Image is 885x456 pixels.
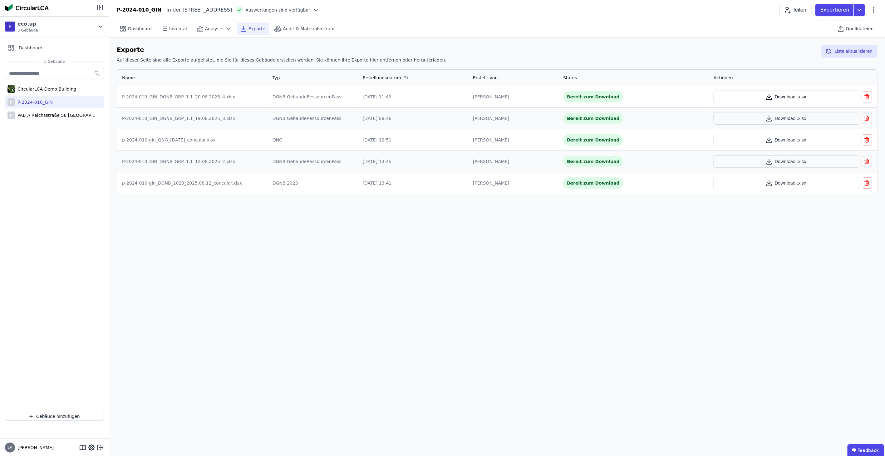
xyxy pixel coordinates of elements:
[205,26,222,32] span: Analyse
[714,91,859,103] button: Download .xlsx
[122,75,135,81] div: Name
[117,57,446,63] h6: Auf dieser Seite sind alle Exporte aufgelistet, die Sie für dieses Gebäude erstellen werden. Sie ...
[15,86,76,92] div: CircularLCA Demo Building
[363,180,463,186] div: [DATE] 13:41
[563,113,623,124] div: Bereit zum Download
[17,28,38,33] span: 3 Gebäude
[7,98,15,106] div: P
[161,6,232,14] div: In der [STREET_ADDRESS]
[563,156,623,167] div: Bereit zum Download
[245,7,310,13] span: Auswertungen sind verfügbar
[117,45,446,54] h6: Exporte
[273,180,353,186] div: DGNB 2023
[248,26,265,32] span: Exporte
[273,115,353,121] div: DGNB GebaudeRessourcenPass
[122,180,263,186] div: p-2024-010-gin_DGNB_2023_2025.08.12_concular.xlsx
[563,91,623,102] div: Bereit zum Download
[5,412,104,421] button: Gebäude hinzufügen
[7,446,12,449] span: LA
[122,137,263,143] div: p-2024-010-gin_QNG_[DATE]_concular.xlsx
[283,26,335,32] span: Audit & Materialverkauf
[363,137,463,143] div: [DATE] 12:51
[122,94,263,100] div: P-2024-010_GIN_DGNB_GRP_1.1_20.08.2025_4.xlsx
[363,158,463,165] div: [DATE] 13:45
[473,137,553,143] div: [PERSON_NAME]
[15,444,54,451] span: [PERSON_NAME]
[473,115,553,121] div: [PERSON_NAME]
[273,94,353,100] div: DGNB GebaudeRessourcenPass
[273,158,353,165] div: DGNB GebaudeRessourcenPass
[563,134,623,146] div: Bereit zum Download
[714,155,859,168] button: Download .xlsx
[820,6,851,14] p: Exportieren
[273,75,280,81] div: Typ
[363,115,463,121] div: [DATE] 08:46
[19,45,42,51] span: Dashboard
[169,26,188,32] span: Inventar
[122,158,263,165] div: P-2024-010_GIN_DGNB_GRP_1.1_12.08.2025_2.xlsx
[5,22,15,32] div: E
[563,75,577,81] div: Status
[473,158,553,165] div: [PERSON_NAME]
[363,94,463,100] div: [DATE] 11:49
[473,94,553,100] div: [PERSON_NAME]
[363,75,401,81] div: Erstellungsdatum
[473,75,498,81] div: Erstellt von
[15,99,53,105] div: P-2024-010_GIN
[822,45,878,57] button: Liste aktualisieren
[563,177,623,189] div: Bereit zum Download
[779,4,812,16] button: Teilen
[5,4,49,11] img: Concular
[128,26,152,32] span: Dashboard
[473,180,553,186] div: [PERSON_NAME]
[846,26,874,32] span: Quelldateien
[714,177,859,189] button: Download .xlsx
[117,6,161,14] div: P-2024-010_GIN
[122,115,263,121] div: P-2024-010_GIN_DGNB_GRP_1.1_19.08.2025_3.xlsx
[714,112,859,125] button: Download .xlsx
[273,137,353,143] div: QNG
[7,84,15,94] img: CircularLCA Demo Building
[714,75,733,81] div: Aktionen
[38,59,71,64] span: 3 Gebäude
[714,134,859,146] button: Download .xlsx
[17,20,38,28] div: eco.up
[7,112,15,119] div: P
[15,112,96,118] div: PAB // Reichsstraße 58 [GEOGRAPHIC_DATA]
